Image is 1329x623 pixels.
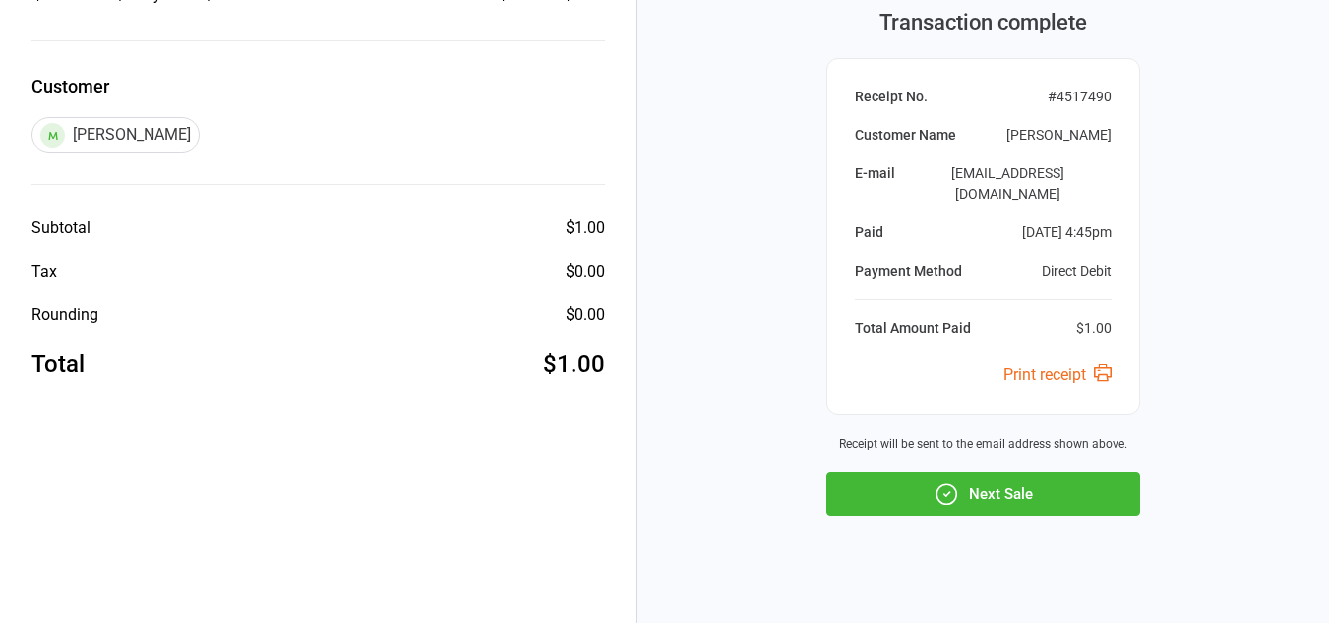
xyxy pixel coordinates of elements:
[855,163,895,205] div: E-mail
[855,222,883,243] div: Paid
[31,260,57,283] div: Tax
[31,117,200,153] div: [PERSON_NAME]
[31,73,605,99] label: Customer
[826,6,1140,38] div: Transaction complete
[31,217,91,240] div: Subtotal
[1048,87,1112,107] div: # 4517490
[826,472,1140,516] button: Next Sale
[566,303,605,327] div: $0.00
[1003,365,1112,384] a: Print receipt
[855,87,928,107] div: Receipt No.
[566,260,605,283] div: $0.00
[31,346,85,382] div: Total
[855,125,956,146] div: Customer Name
[855,318,971,339] div: Total Amount Paid
[903,163,1112,205] div: [EMAIL_ADDRESS][DOMAIN_NAME]
[1022,222,1112,243] div: [DATE] 4:45pm
[1076,318,1112,339] div: $1.00
[566,217,605,240] div: $1.00
[1006,125,1112,146] div: [PERSON_NAME]
[826,435,1140,453] div: Receipt will be sent to the email address shown above.
[543,346,605,382] div: $1.00
[855,261,962,281] div: Payment Method
[1042,261,1112,281] div: Direct Debit
[31,303,98,327] div: Rounding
